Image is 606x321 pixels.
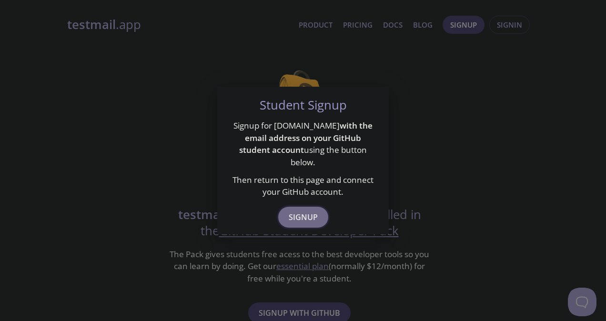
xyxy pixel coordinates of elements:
strong: with the email address on your GitHub student account [239,120,373,155]
p: Signup for [DOMAIN_NAME] using the button below. [229,120,377,169]
p: Then return to this page and connect your GitHub account. [229,174,377,198]
h5: Student Signup [260,98,347,112]
span: Signup [289,211,318,224]
button: Signup [278,207,328,228]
